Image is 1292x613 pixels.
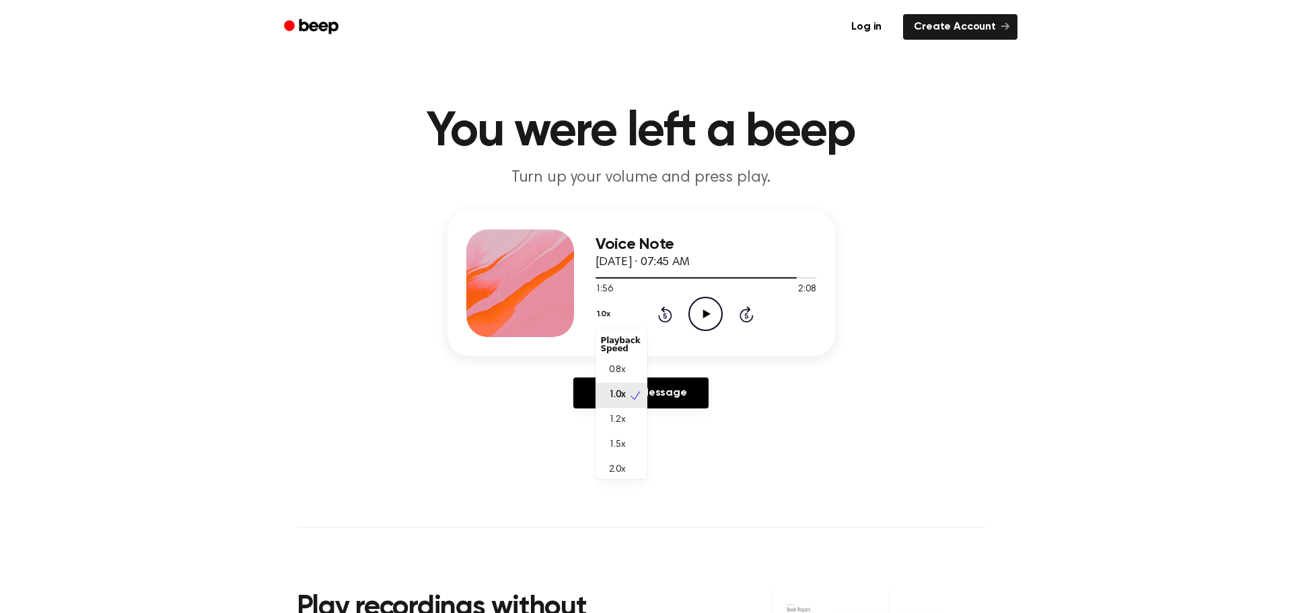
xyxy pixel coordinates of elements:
span: 2.0x [609,463,626,477]
span: 1.2x [609,413,626,427]
div: Playback Speed [596,331,647,358]
span: 1.0x [609,388,626,402]
span: 1.5x [609,438,626,452]
button: 1.0x [596,303,616,326]
div: 1.0x [596,328,647,479]
span: 0.8x [609,363,626,377]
